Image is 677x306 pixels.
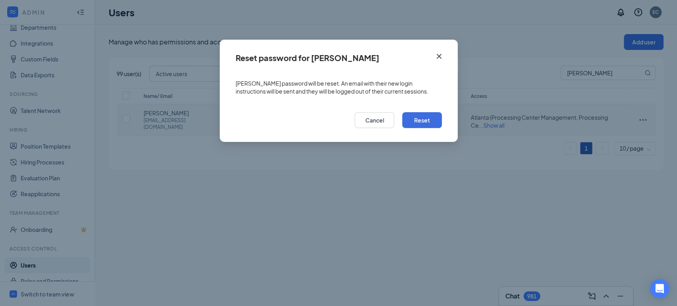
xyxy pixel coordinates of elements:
[434,52,444,61] svg: Cross
[236,79,442,95] span: [PERSON_NAME] password will be reset. An email with their new login instructions will be sent and...
[428,40,458,65] button: Close
[402,112,442,128] button: Reset
[236,54,379,62] div: Reset password for [PERSON_NAME]
[355,112,394,128] button: Cancel
[650,279,669,298] div: Open Intercom Messenger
